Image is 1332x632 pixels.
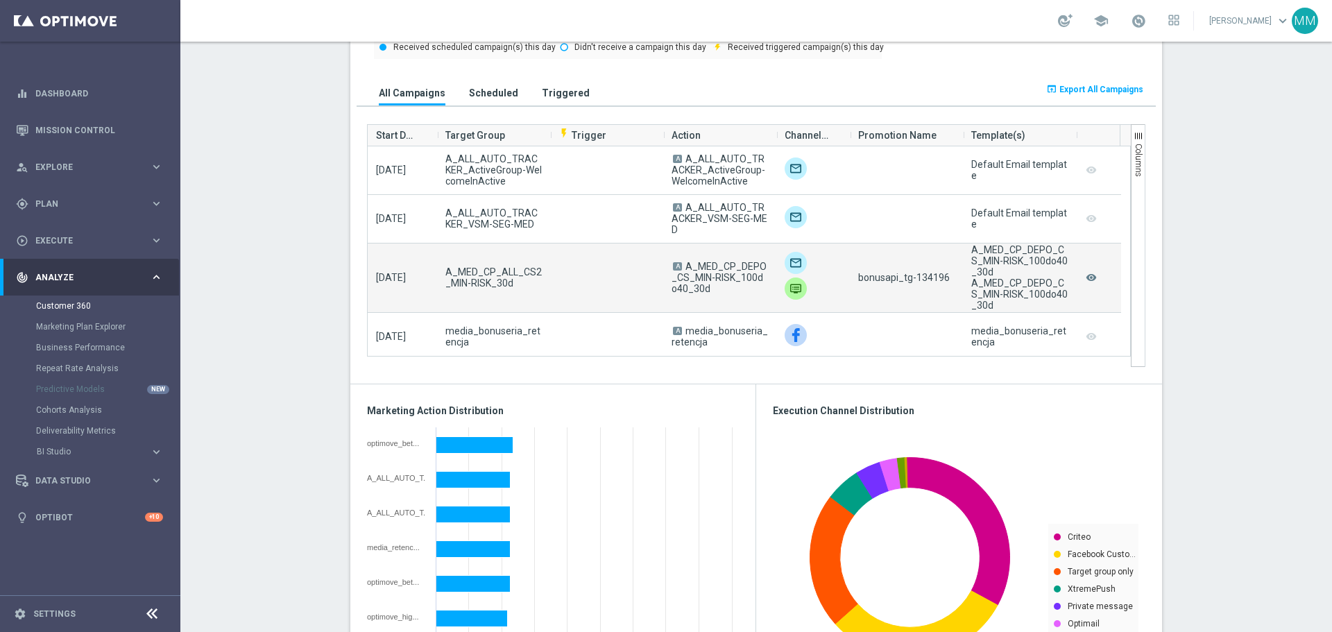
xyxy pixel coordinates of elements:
text: Facebook Custo… [1068,549,1136,559]
text: Received triggered campaign(s) this day [728,42,884,52]
button: person_search Explore keyboard_arrow_right [15,162,164,173]
div: BI Studio [36,441,179,462]
button: gps_fixed Plan keyboard_arrow_right [15,198,164,210]
span: A_MED_CP_DEPO_CS_MIN-RISK_100do40_30d [672,261,767,294]
div: Business Performance [36,337,179,358]
div: Cohorts Analysis [36,400,179,420]
span: A [673,327,682,335]
h3: Execution Channel Distribution [773,404,1145,417]
button: Scheduled [466,80,522,105]
div: optimove_bet_1D_plus [367,439,426,447]
text: Criteo [1068,532,1091,542]
i: equalizer [16,87,28,100]
img: Optimail [785,252,807,274]
span: Trigger [558,130,606,141]
a: Deliverability Metrics [36,425,144,436]
div: Optibot [16,499,163,536]
a: Dashboard [35,75,163,112]
span: A [673,203,682,212]
i: track_changes [16,271,28,284]
div: Default Email template [971,207,1068,230]
div: optimove_high_value [367,613,426,621]
a: Mission Control [35,112,163,148]
a: Marketing Plan Explorer [36,321,144,332]
button: track_changes Analyze keyboard_arrow_right [15,272,164,283]
i: person_search [16,161,28,173]
div: Customer 360 [36,296,179,316]
a: Optibot [35,499,145,536]
span: BI Studio [37,447,136,456]
i: keyboard_arrow_right [150,445,163,459]
button: play_circle_outline Execute keyboard_arrow_right [15,235,164,246]
img: Facebook Custom Audience [785,324,807,346]
span: Data Studio [35,477,150,485]
a: Customer 360 [36,300,144,311]
i: keyboard_arrow_right [150,197,163,210]
h3: Scheduled [469,87,518,99]
text: Target group only [1068,567,1134,577]
span: A_MED_CP_ALL_CS2_MIN-RISK_30d [445,266,542,289]
span: keyboard_arrow_down [1275,13,1290,28]
text: Received scheduled campaign(s) this day [393,42,556,52]
a: Repeat Rate Analysis [36,363,144,374]
div: Predictive Models [36,379,179,400]
i: settings [14,608,26,620]
span: Promotion Name [858,121,937,149]
div: Data Studio [16,475,150,487]
i: remove_red_eye [1084,268,1098,287]
span: A_ALL_AUTO_TRACKER_VSM-SEG-MED [672,202,767,235]
button: lightbulb Optibot +10 [15,512,164,523]
button: equalizer Dashboard [15,88,164,99]
a: Business Performance [36,342,144,353]
span: Start Date [376,121,418,149]
span: Channel(s) [785,121,830,149]
span: A_ALL_AUTO_TRACKER_ActiveGroup-WelcomeInActive [445,153,542,187]
span: [DATE] [376,272,406,283]
i: keyboard_arrow_right [150,234,163,247]
i: keyboard_arrow_right [150,271,163,284]
span: Analyze [35,273,150,282]
img: Private message [785,277,807,300]
span: Target Group [445,121,505,149]
div: Plan [16,198,150,210]
button: open_in_browser Export All Campaigns [1044,80,1145,99]
div: Marketing Plan Explorer [36,316,179,337]
div: A_ALL_AUTO_TRACKER_ActiveGroup-WelcomeInActive [367,474,426,482]
button: All Campaigns [375,80,449,105]
h3: Triggered [542,87,590,99]
div: A_MED_CP_DEPO_CS_MIN-RISK_100do40_30d [971,277,1068,311]
span: A_ALL_AUTO_TRACKER_VSM-SEG-MED [445,207,542,230]
button: Data Studio keyboard_arrow_right [15,475,164,486]
i: keyboard_arrow_right [150,474,163,487]
div: MM [1292,8,1318,34]
img: Target group only [785,157,807,180]
text: Optimail [1068,619,1100,629]
img: Target group only [785,206,807,228]
span: media_bonuseria_retencja [672,325,768,348]
span: A [673,262,682,271]
span: Columns [1134,144,1143,177]
span: Action [672,121,701,149]
div: Deliverability Metrics [36,420,179,441]
i: keyboard_arrow_right [150,160,163,173]
div: A_MED_CP_DEPO_CS_MIN-RISK_100do40_30d [971,244,1068,277]
div: A_ALL_AUTO_TRACKER_VSM-SEG-MED [367,509,426,517]
button: Triggered [538,80,593,105]
h3: All Campaigns [379,87,445,99]
div: Mission Control [15,125,164,136]
div: Explore [16,161,150,173]
button: BI Studio keyboard_arrow_right [36,446,164,457]
span: school [1093,13,1109,28]
div: BI Studio [37,447,150,456]
span: A [673,155,682,163]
